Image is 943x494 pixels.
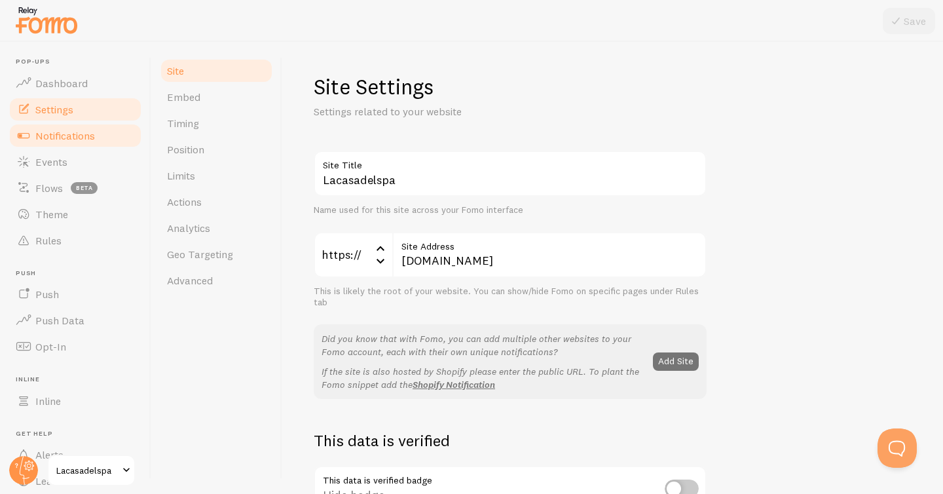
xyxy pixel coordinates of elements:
[8,201,143,227] a: Theme
[167,221,210,235] span: Analytics
[314,286,707,309] div: This is likely the root of your website. You can show/hide Fomo on specific pages under Rules tab
[314,73,707,100] h1: Site Settings
[167,117,199,130] span: Timing
[167,90,200,104] span: Embed
[35,181,63,195] span: Flows
[8,123,143,149] a: Notifications
[16,375,143,384] span: Inline
[35,314,84,327] span: Push Data
[16,58,143,66] span: Pop-ups
[56,463,119,478] span: Lacasadelspa
[322,365,645,391] p: If the site is also hosted by Shopify please enter the public URL. To plant the Fomo snippet add the
[47,455,136,486] a: Lacasadelspa
[71,182,98,194] span: beta
[314,232,392,278] div: https://
[392,232,707,254] label: Site Address
[35,340,66,353] span: Opt-In
[878,428,917,468] iframe: Help Scout Beacon - Open
[35,208,68,221] span: Theme
[8,175,143,201] a: Flows beta
[35,103,73,116] span: Settings
[35,394,61,408] span: Inline
[35,155,67,168] span: Events
[314,104,628,119] p: Settings related to your website
[159,136,274,162] a: Position
[8,388,143,414] a: Inline
[167,195,202,208] span: Actions
[8,281,143,307] a: Push
[8,149,143,175] a: Events
[159,110,274,136] a: Timing
[159,189,274,215] a: Actions
[8,307,143,333] a: Push Data
[159,215,274,241] a: Analytics
[35,234,62,247] span: Rules
[167,248,233,261] span: Geo Targeting
[167,64,184,77] span: Site
[314,430,707,451] h2: This data is verified
[167,143,204,156] span: Position
[8,70,143,96] a: Dashboard
[8,333,143,360] a: Opt-In
[159,84,274,110] a: Embed
[35,288,59,301] span: Push
[35,448,64,461] span: Alerts
[159,162,274,189] a: Limits
[159,267,274,294] a: Advanced
[167,274,213,287] span: Advanced
[159,241,274,267] a: Geo Targeting
[8,227,143,254] a: Rules
[653,352,699,371] button: Add Site
[392,232,707,278] input: myhonestcompany.com
[167,169,195,182] span: Limits
[413,379,495,390] a: Shopify Notification
[14,3,79,37] img: fomo-relay-logo-orange.svg
[16,430,143,438] span: Get Help
[16,269,143,278] span: Push
[322,332,645,358] p: Did you know that with Fomo, you can add multiple other websites to your Fomo account, each with ...
[8,442,143,468] a: Alerts
[314,204,707,216] div: Name used for this site across your Fomo interface
[314,151,707,173] label: Site Title
[159,58,274,84] a: Site
[35,129,95,142] span: Notifications
[35,77,88,90] span: Dashboard
[8,96,143,123] a: Settings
